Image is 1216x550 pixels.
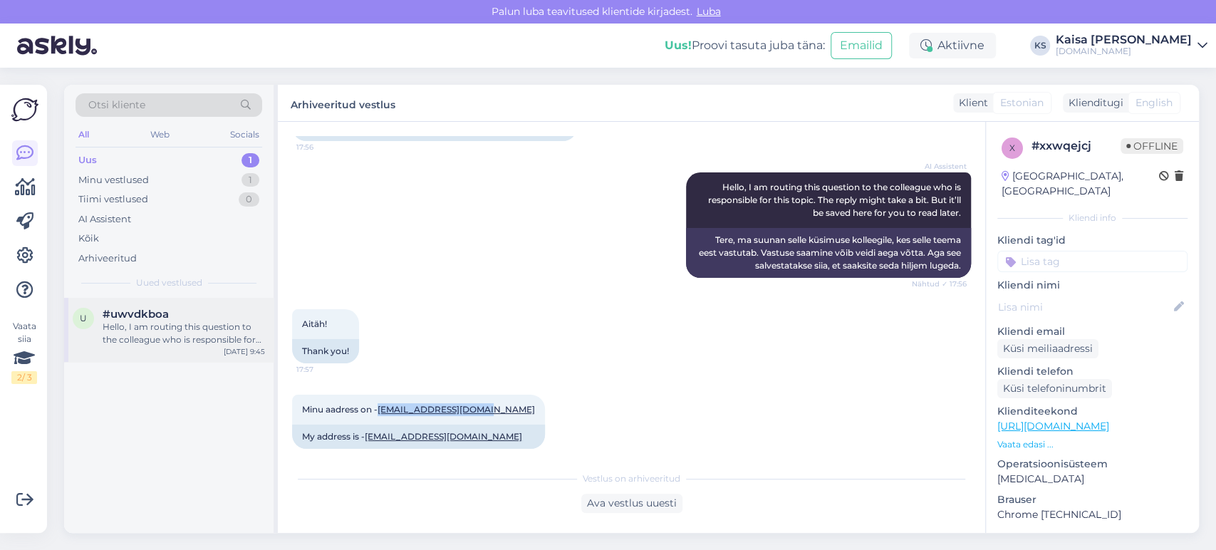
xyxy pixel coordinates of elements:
div: Socials [227,125,262,144]
p: Brauser [997,492,1188,507]
span: Nähtud ✓ 17:56 [912,279,967,289]
div: Tere, ma suunan selle küsimuse kolleegile, kes selle teema eest vastutab. Vastuse saamine võib ve... [686,228,971,278]
div: 1 [241,173,259,187]
div: Uus [78,153,97,167]
input: Lisa tag [997,251,1188,272]
div: # xxwqejcj [1031,137,1121,155]
div: Thank you! [292,339,359,363]
div: Aktiivne [909,33,996,58]
div: [DOMAIN_NAME] [1056,46,1192,57]
div: My address is - [292,425,545,449]
a: [URL][DOMAIN_NAME] [997,420,1109,432]
div: Minu vestlused [78,173,149,187]
img: Askly Logo [11,96,38,123]
span: 19:20 [296,450,350,460]
span: Uued vestlused [136,276,202,289]
div: Kaisa [PERSON_NAME] [1056,34,1192,46]
span: Aitäh! [302,318,327,329]
p: Kliendi tag'id [997,233,1188,248]
p: Vaata edasi ... [997,438,1188,451]
div: 1 [241,153,259,167]
p: Chrome [TECHNICAL_ID] [997,507,1188,522]
span: English [1136,95,1173,110]
div: Hello, I am routing this question to the colleague who is responsible for this topic. The reply m... [103,321,265,346]
div: Kliendi info [997,212,1188,224]
span: 17:57 [296,364,350,375]
span: AI Assistent [913,161,967,172]
div: [DATE] 9:45 [224,346,265,357]
button: Emailid [831,32,892,59]
a: [EMAIL_ADDRESS][DOMAIN_NAME] [378,404,535,415]
p: Klienditeekond [997,404,1188,419]
p: Kliendi telefon [997,364,1188,379]
div: All [76,125,92,144]
b: Uus! [665,38,692,52]
div: 2 / 3 [11,371,37,384]
span: x [1009,142,1015,153]
span: Hello, I am routing this question to the colleague who is responsible for this topic. The reply m... [708,182,963,218]
div: Proovi tasuta juba täna: [665,37,825,54]
div: Klient [953,95,988,110]
span: Otsi kliente [88,98,145,113]
div: 0 [239,192,259,207]
span: u [80,313,87,323]
div: Küsi meiliaadressi [997,339,1098,358]
label: Arhiveeritud vestlus [291,93,395,113]
div: Kõik [78,232,99,246]
div: [GEOGRAPHIC_DATA], [GEOGRAPHIC_DATA] [1002,169,1159,199]
span: #uwvdkboa [103,308,169,321]
span: Luba [692,5,725,18]
p: Kliendi nimi [997,278,1188,293]
div: Klienditugi [1063,95,1123,110]
div: Web [147,125,172,144]
span: Estonian [1000,95,1044,110]
span: 17:56 [296,142,350,152]
span: Minu aadress on - [302,404,535,415]
a: Kaisa [PERSON_NAME][DOMAIN_NAME] [1056,34,1207,57]
input: Lisa nimi [998,299,1171,315]
p: [MEDICAL_DATA] [997,472,1188,487]
span: Offline [1121,138,1183,154]
a: [EMAIL_ADDRESS][DOMAIN_NAME] [365,431,522,442]
div: Küsi telefoninumbrit [997,379,1112,398]
div: Arhiveeritud [78,251,137,266]
div: Tiimi vestlused [78,192,148,207]
span: Vestlus on arhiveeritud [583,472,680,485]
p: Operatsioonisüsteem [997,457,1188,472]
div: AI Assistent [78,212,131,227]
div: Ava vestlus uuesti [581,494,682,513]
div: KS [1030,36,1050,56]
div: Vaata siia [11,320,37,384]
p: Kliendi email [997,324,1188,339]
